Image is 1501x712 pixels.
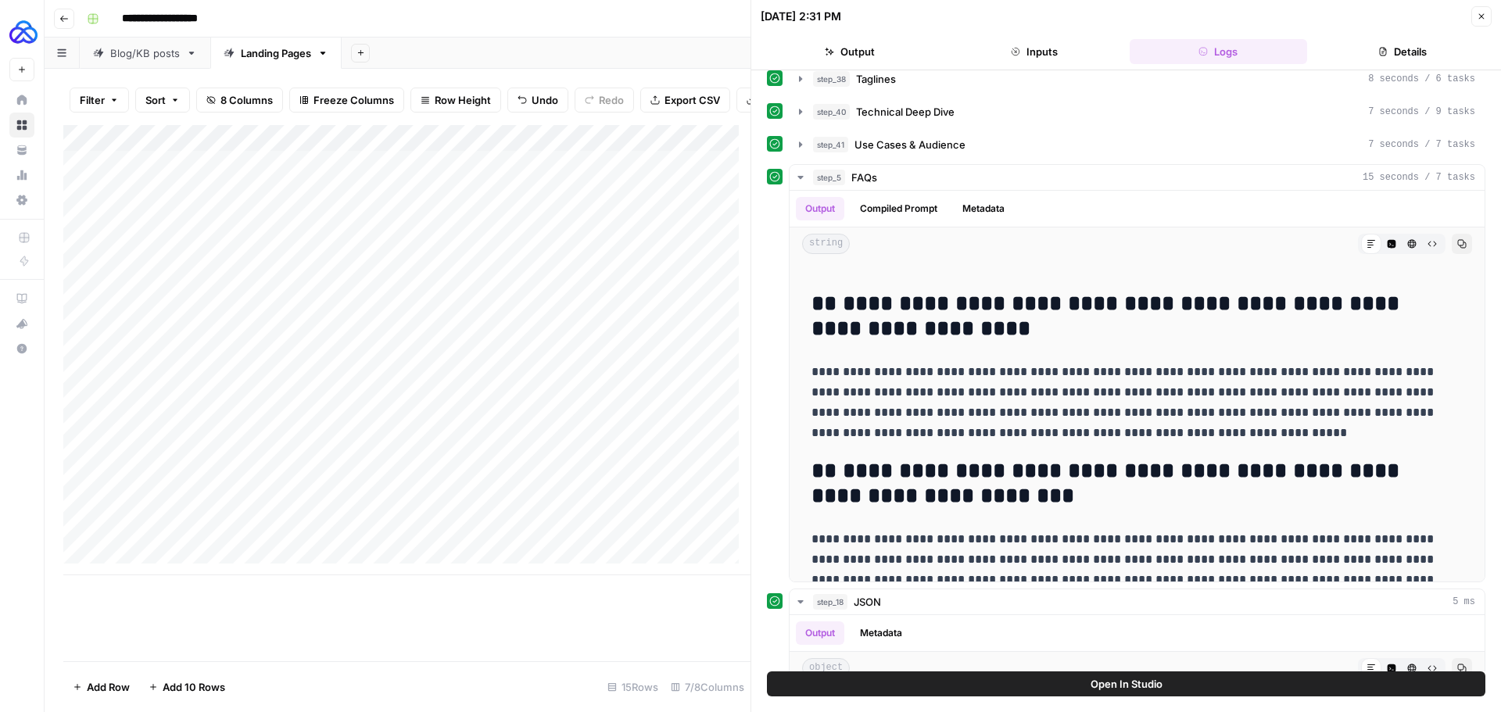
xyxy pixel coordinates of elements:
button: 7 seconds / 9 tasks [790,99,1485,124]
span: 15 seconds / 7 tasks [1363,170,1475,184]
button: Output [761,39,939,64]
div: 15 seconds / 7 tasks [790,191,1485,581]
div: 15 Rows [601,674,665,699]
button: Help + Support [9,336,34,361]
img: AUQ Logo [9,18,38,46]
span: Redo [599,92,624,108]
span: Row Height [435,92,491,108]
span: step_38 [813,71,850,87]
span: step_40 [813,104,850,120]
span: 5 ms [1453,595,1475,609]
span: step_41 [813,137,848,152]
button: Filter [70,88,129,113]
a: AirOps Academy [9,286,34,311]
button: Freeze Columns [289,88,404,113]
button: Row Height [410,88,501,113]
span: Technical Deep Dive [856,104,955,120]
div: What's new? [10,312,34,335]
div: [DATE] 2:31 PM [761,9,841,24]
span: Filter [80,92,105,108]
button: Redo [575,88,634,113]
span: Sort [145,92,166,108]
button: What's new? [9,311,34,336]
span: Taglines [856,71,896,87]
span: step_18 [813,594,847,610]
span: 7 seconds / 7 tasks [1368,138,1475,152]
button: Open In Studio [767,671,1485,696]
div: Blog/KB posts [110,45,180,61]
button: Metadata [953,197,1014,220]
button: 5 ms [790,589,1485,614]
button: Sort [135,88,190,113]
span: step_5 [813,170,845,185]
span: Undo [532,92,558,108]
a: Blog/KB posts [80,38,210,69]
button: Output [796,621,844,645]
button: 8 seconds / 6 tasks [790,66,1485,91]
a: Usage [9,163,34,188]
span: 8 Columns [220,92,273,108]
a: Your Data [9,138,34,163]
button: Export CSV [640,88,730,113]
span: JSON [854,594,881,610]
button: Compiled Prompt [851,197,947,220]
span: Use Cases & Audience [854,137,965,152]
span: Add Row [87,679,130,695]
button: Add Row [63,674,139,699]
button: Metadata [851,621,912,645]
button: Inputs [945,39,1123,64]
button: Details [1313,39,1492,64]
button: Output [796,197,844,220]
span: Add 10 Rows [163,679,225,695]
button: Undo [507,88,568,113]
button: Logs [1130,39,1308,64]
span: Open In Studio [1091,676,1162,692]
span: FAQs [851,170,877,185]
a: Browse [9,113,34,138]
button: Add 10 Rows [139,674,235,699]
button: Workspace: AUQ [9,13,34,52]
button: 8 Columns [196,88,283,113]
span: Export CSV [665,92,720,108]
div: 7/8 Columns [665,674,750,699]
div: Landing Pages [241,45,311,61]
span: string [802,234,850,254]
span: 7 seconds / 9 tasks [1368,105,1475,119]
span: object [802,658,850,678]
button: 15 seconds / 7 tasks [790,165,1485,190]
span: 8 seconds / 6 tasks [1368,72,1475,86]
a: Settings [9,188,34,213]
a: Home [9,88,34,113]
a: Landing Pages [210,38,342,69]
span: Freeze Columns [313,92,394,108]
button: 7 seconds / 7 tasks [790,132,1485,157]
